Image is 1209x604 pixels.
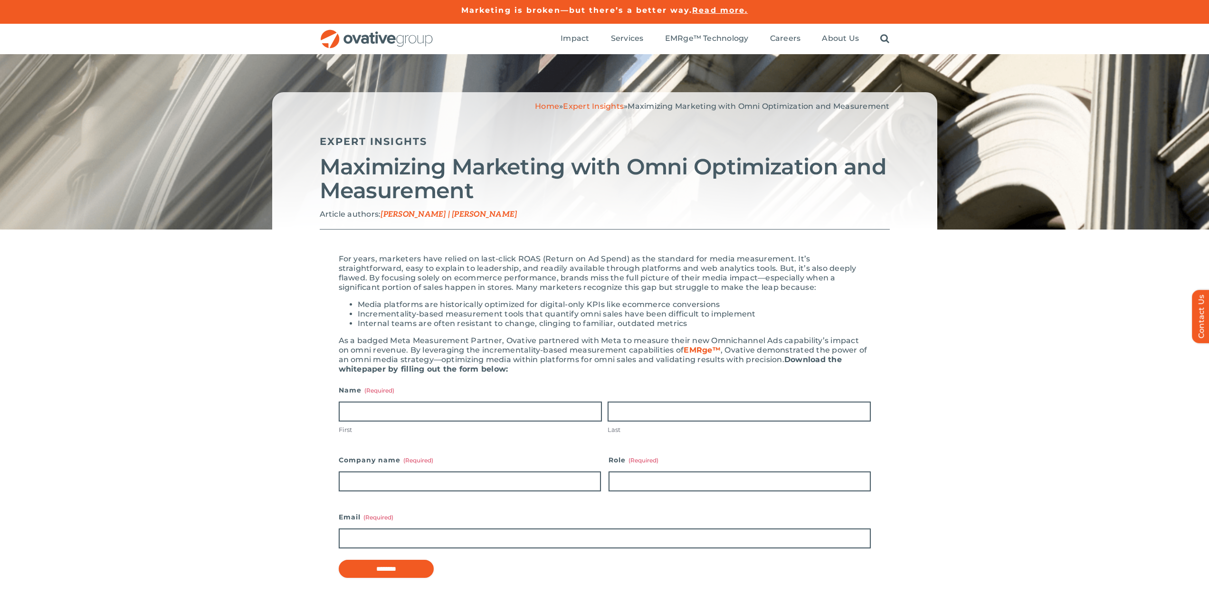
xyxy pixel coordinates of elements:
[358,319,871,328] li: Internal teams are often resistant to change, clinging to familiar, outdated metrics
[363,514,393,521] span: (Required)
[320,210,890,220] p: Article authors:
[609,453,871,467] label: Role
[770,34,801,43] span: Careers
[403,457,433,464] span: (Required)
[320,29,434,38] a: OG_Full_horizontal_RGB
[339,383,394,397] legend: Name
[339,453,601,467] label: Company name
[665,34,749,43] span: EMRge™ Technology
[611,34,644,43] span: Services
[770,34,801,44] a: Careers
[561,34,589,44] a: Impact
[880,34,889,44] a: Search
[822,34,859,44] a: About Us
[339,355,842,374] b: Download the whitepaper by filling out the form below:
[339,336,871,374] div: As a badged Meta Measurement Partner, Ovative partnered with Meta to measure their new Omnichanne...
[535,102,559,111] a: Home
[561,24,889,54] nav: Menu
[684,345,720,355] a: EMRge™
[381,210,517,219] span: [PERSON_NAME] | [PERSON_NAME]
[822,34,859,43] span: About Us
[339,254,871,292] div: For years, marketers have relied on last-click ROAS (Return on Ad Spend) as the standard for medi...
[535,102,889,111] span: » »
[358,309,871,319] li: Incrementality-based measurement tools that quantify omni sales have been difficult to implement
[628,102,889,111] span: Maximizing Marketing with Omni Optimization and Measurement
[628,457,658,464] span: (Required)
[358,300,871,309] li: Media platforms are historically optimized for digital-only KPIs like ecommerce conversions
[320,135,428,147] a: Expert Insights
[561,34,589,43] span: Impact
[461,6,693,15] a: Marketing is broken—but there’s a better way.
[692,6,748,15] a: Read more.
[320,155,890,202] h2: Maximizing Marketing with Omni Optimization and Measurement
[339,425,602,434] label: First
[364,387,394,394] span: (Required)
[339,510,871,524] label: Email
[563,102,624,111] a: Expert Insights
[665,34,749,44] a: EMRge™ Technology
[611,34,644,44] a: Services
[608,425,871,434] label: Last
